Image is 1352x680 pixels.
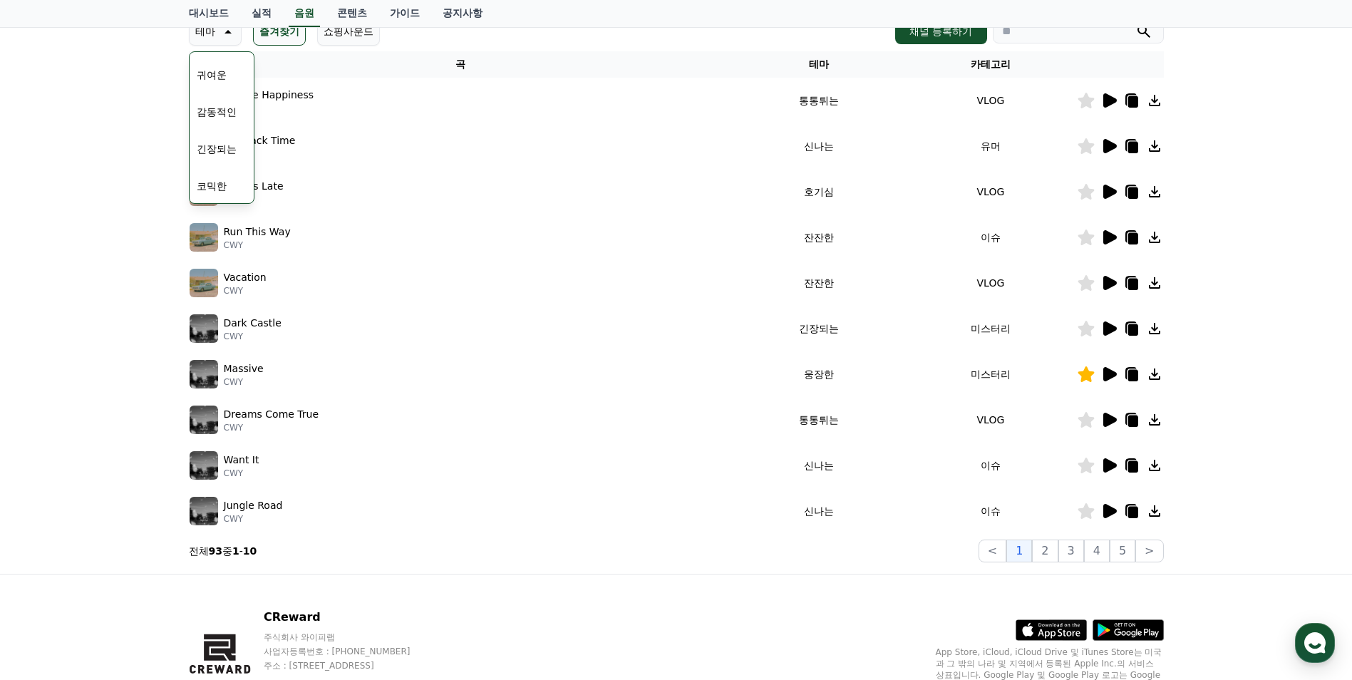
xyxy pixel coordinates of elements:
td: 신나는 [733,443,904,488]
span: 대화 [130,474,148,485]
button: 5 [1110,540,1135,562]
td: 신나는 [733,488,904,534]
p: CWY [224,285,267,297]
td: 이슈 [904,443,1076,488]
button: 귀여운 [191,59,232,91]
p: CWY [224,422,319,433]
button: 긴장되는 [191,133,242,165]
button: 테마 [189,17,242,46]
p: Jungle Road [224,498,283,513]
p: Massive [224,361,264,376]
p: CWY [224,148,296,160]
p: CReward [264,609,438,626]
img: music [190,406,218,434]
button: 즐겨찾기 [253,17,306,46]
button: > [1135,540,1163,562]
strong: 1 [232,545,239,557]
button: 채널 등록하기 [895,19,986,44]
td: VLOG [904,397,1076,443]
td: 호기심 [733,169,904,215]
span: 홈 [45,473,53,485]
p: 주소 : [STREET_ADDRESS] [264,660,438,671]
button: 2 [1032,540,1058,562]
p: CWY [224,239,291,251]
p: 전체 중 - [189,544,257,558]
button: 4 [1084,540,1110,562]
p: CWY [224,103,314,114]
p: CWY [224,468,259,479]
td: 이슈 [904,488,1076,534]
td: VLOG [904,260,1076,306]
p: Dark Castle [224,316,282,331]
a: 대화 [94,452,184,488]
strong: 10 [243,545,257,557]
p: Vacation [224,270,267,285]
td: 긴장되는 [733,306,904,351]
p: Dreams Come True [224,407,319,422]
strong: 93 [209,545,222,557]
button: 감동적인 [191,96,242,128]
td: 미스터리 [904,351,1076,397]
a: 홈 [4,452,94,488]
img: music [190,360,218,388]
p: CWY [224,376,264,388]
td: 잔잔한 [733,260,904,306]
td: 유머 [904,123,1076,169]
p: 주식회사 와이피랩 [264,632,438,643]
p: 테마 [195,21,215,41]
img: music [190,497,218,525]
img: music [190,223,218,252]
th: 카테고리 [904,51,1076,78]
button: 1 [1006,540,1032,562]
img: music [190,269,218,297]
img: music [190,451,218,480]
p: CWY [224,331,282,342]
button: 쇼핑사운드 [317,17,380,46]
p: Want It [224,453,259,468]
p: 사업자등록번호 : [PHONE_NUMBER] [264,646,438,657]
td: 통통튀는 [733,397,904,443]
p: Cat Rack Time [224,133,296,148]
button: < [979,540,1006,562]
td: 통통튀는 [733,78,904,123]
p: Run This Way [224,225,291,239]
td: 이슈 [904,215,1076,260]
button: 3 [1058,540,1084,562]
td: 웅장한 [733,351,904,397]
td: VLOG [904,78,1076,123]
td: VLOG [904,169,1076,215]
td: 신나는 [733,123,904,169]
th: 곡 [189,51,733,78]
img: music [190,314,218,343]
p: A Little Happiness [224,88,314,103]
span: 설정 [220,473,237,485]
p: CWY [224,513,283,525]
td: 미스터리 [904,306,1076,351]
button: 코믹한 [191,170,232,202]
a: 설정 [184,452,274,488]
th: 테마 [733,51,904,78]
td: 잔잔한 [733,215,904,260]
